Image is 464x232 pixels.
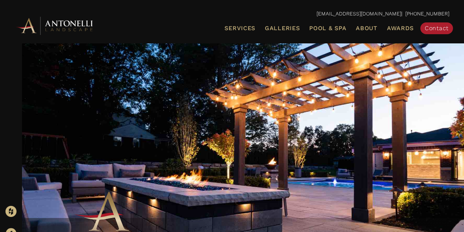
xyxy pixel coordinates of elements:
[15,9,449,19] p: | [PHONE_NUMBER]
[420,22,453,34] a: Contact
[306,24,349,33] a: Pool & Spa
[384,24,417,33] a: Awards
[353,24,380,33] a: About
[387,25,414,32] span: Awards
[224,25,255,31] span: Services
[317,11,401,17] a: [EMAIL_ADDRESS][DOMAIN_NAME]
[15,15,95,36] img: Antonelli Horizontal Logo
[262,24,303,33] a: Galleries
[6,206,17,217] img: Houzz
[222,24,258,33] a: Services
[425,25,449,32] span: Contact
[309,25,346,32] span: Pool & Spa
[265,25,300,32] span: Galleries
[356,25,377,31] span: About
